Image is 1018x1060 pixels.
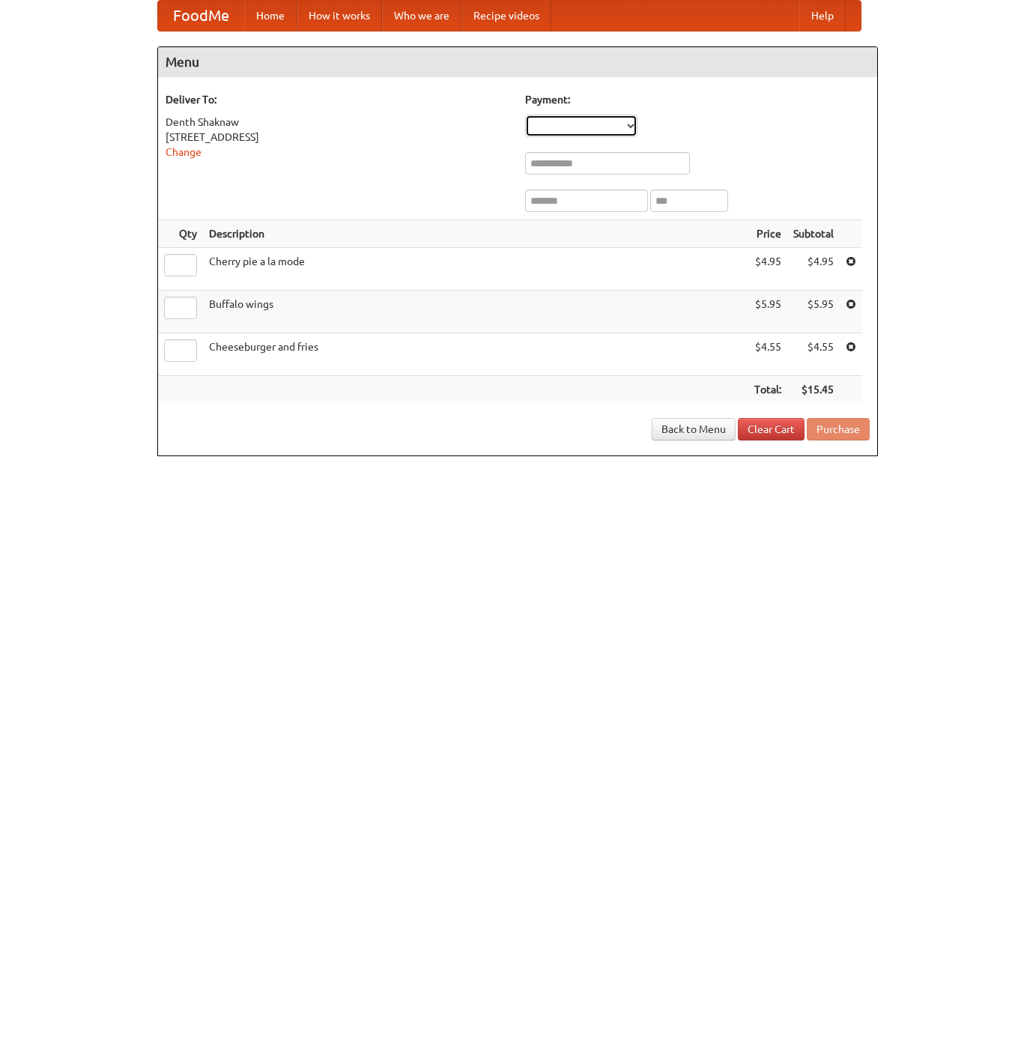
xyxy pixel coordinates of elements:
[799,1,846,31] a: Help
[203,291,748,333] td: Buffalo wings
[525,92,870,107] h5: Payment:
[244,1,297,31] a: Home
[787,333,840,376] td: $4.55
[748,333,787,376] td: $4.55
[748,291,787,333] td: $5.95
[166,115,510,130] div: Denth Shaknaw
[166,146,202,158] a: Change
[203,248,748,291] td: Cherry pie a la mode
[807,418,870,440] button: Purchase
[203,333,748,376] td: Cheeseburger and fries
[158,220,203,248] th: Qty
[787,248,840,291] td: $4.95
[787,291,840,333] td: $5.95
[652,418,736,440] a: Back to Menu
[166,92,510,107] h5: Deliver To:
[787,376,840,404] th: $15.45
[787,220,840,248] th: Subtotal
[158,1,244,31] a: FoodMe
[158,47,877,77] h4: Menu
[203,220,748,248] th: Description
[738,418,805,440] a: Clear Cart
[748,376,787,404] th: Total:
[748,248,787,291] td: $4.95
[382,1,461,31] a: Who we are
[748,220,787,248] th: Price
[166,130,510,145] div: [STREET_ADDRESS]
[297,1,382,31] a: How it works
[461,1,551,31] a: Recipe videos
